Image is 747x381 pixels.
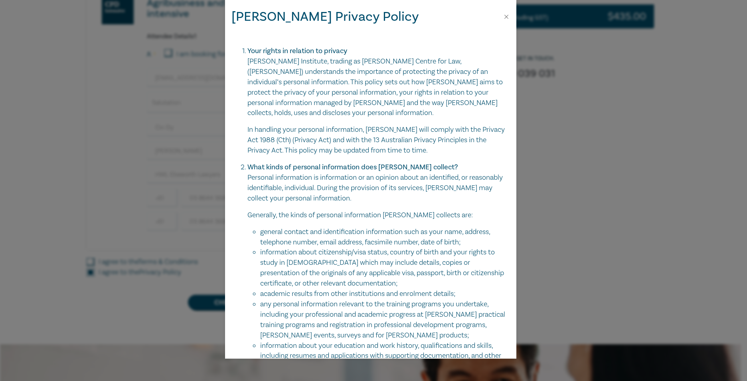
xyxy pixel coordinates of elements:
[260,341,507,372] li: information about your education and work history, qualifications and skills, including resumes a...
[247,173,507,204] p: Personal information is information or an opinion about an identified, or reasonably identifiable...
[231,6,419,27] h2: [PERSON_NAME] Privacy Policy
[247,163,458,172] strong: What kinds of personal information does [PERSON_NAME] collect?
[503,13,510,20] button: Close
[260,289,507,299] li: academic results from other institutions and enrolment details;
[260,227,507,248] li: general contact and identification information such as your name, address, telephone number, emai...
[260,299,507,341] li: any personal information relevant to the training programs you undertake, including your professi...
[260,247,507,289] li: information about citizenship/visa status, country of birth and your rights to study in [DEMOGRAP...
[247,125,507,156] p: In handling your personal information, [PERSON_NAME] will comply with the Privacy Act 1988 (Cth) ...
[247,210,507,220] p: Generally, the kinds of personal information [PERSON_NAME] collects are:
[247,46,347,56] strong: Your rights in relation to privacy
[247,56,507,118] p: [PERSON_NAME] Institute, trading as [PERSON_NAME] Centre for Law, ([PERSON_NAME]) understands the...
